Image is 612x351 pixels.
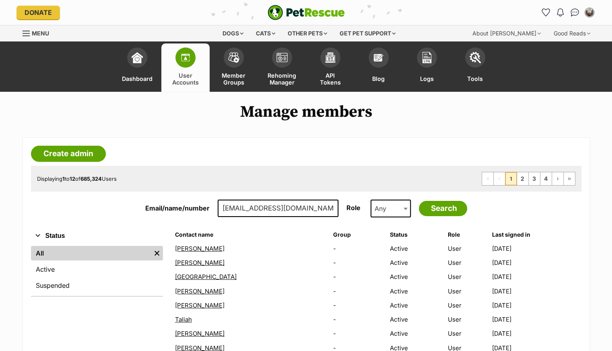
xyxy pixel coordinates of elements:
span: Displaying to of Users [37,175,117,182]
a: [GEOGRAPHIC_DATA] [175,273,237,281]
td: - [330,299,386,312]
a: Dashboard [113,43,161,92]
td: [DATE] [492,313,580,326]
div: Good Reads [548,25,596,41]
td: [DATE] [492,270,580,283]
button: Notifications [554,6,567,19]
span: Logs [420,72,434,86]
td: User [445,242,491,255]
div: Get pet support [334,25,401,41]
td: - [330,256,386,269]
a: Member Groups [210,43,258,92]
a: Rehoming Manager [258,43,306,92]
a: Menu [23,25,55,40]
a: [PERSON_NAME] [175,301,225,309]
td: User [445,327,491,340]
span: Tools [467,72,483,86]
img: Susan Irwin profile pic [585,8,593,17]
label: Email/name/number [145,204,210,212]
a: Create admin [31,146,106,162]
a: [PERSON_NAME] [175,259,225,266]
th: Status [387,228,443,241]
td: Active [387,327,443,340]
span: Dashboard [122,72,152,86]
td: [DATE] [492,242,580,255]
strong: 685,324 [80,175,102,182]
th: Role [445,228,491,241]
strong: 1 [62,175,65,182]
img: logs-icon-5bf4c29380941ae54b88474b1138927238aebebbc450bc62c8517511492d5a22.svg [421,52,433,63]
span: First page [482,172,493,185]
a: Conversations [569,6,581,19]
a: [PERSON_NAME] [175,287,225,295]
a: Last page [564,172,575,185]
div: Other pets [282,25,333,41]
td: [DATE] [492,256,580,269]
img: members-icon-d6bcda0bfb97e5ba05b48644448dc2971f67d37433e5abca221da40c41542bd5.svg [180,52,191,63]
th: Contact name [172,228,329,241]
td: User [445,256,491,269]
td: User [445,285,491,298]
a: Donate [16,6,60,19]
a: PetRescue [268,5,345,20]
th: Group [330,228,386,241]
strong: 12 [70,175,75,182]
a: Suspended [31,278,163,293]
a: Remove filter [151,246,163,260]
span: Menu [32,30,49,37]
label: Role [346,204,361,212]
input: Search [419,201,467,216]
span: Member Groups [220,72,248,86]
div: Dogs [217,25,249,41]
a: Page 3 [529,172,540,185]
td: Active [387,313,443,326]
td: Active [387,242,443,255]
td: [DATE] [492,327,580,340]
a: Blog [354,43,403,92]
td: - [330,242,386,255]
th: Last signed in [492,228,580,241]
span: Any [371,203,394,214]
img: blogs-icon-e71fceff818bbaa76155c998696f2ea9b8fc06abc828b24f45ee82a475c2fd99.svg [373,52,384,63]
td: - [330,270,386,283]
span: User Accounts [171,72,200,86]
div: About [PERSON_NAME] [467,25,546,41]
img: chat-41dd97257d64d25036548639549fe6c8038ab92f7586957e7f3b1b290dea8141.svg [571,8,579,17]
a: User Accounts [161,43,210,92]
a: Page 2 [517,172,528,185]
div: Status [31,244,163,296]
a: Page 4 [540,172,552,185]
td: - [330,285,386,298]
img: api-icon-849e3a9e6f871e3acf1f60245d25b4cd0aad652aa5f5372336901a6a67317bd8.svg [325,52,336,63]
td: - [330,313,386,326]
img: notifications-46538b983faf8c2785f20acdc204bb7945ddae34d4c08c2a6579f10ce5e182be.svg [557,8,563,17]
td: User [445,299,491,312]
a: API Tokens [306,43,354,92]
span: Page 1 [505,172,517,185]
a: [PERSON_NAME] [175,330,225,337]
div: Cats [250,25,281,41]
button: My account [583,6,596,19]
td: [DATE] [492,285,580,298]
img: team-members-icon-5396bd8760b3fe7c0b43da4ab00e1e3bb1a5d9ba89233759b79545d2d3fc5d0d.svg [228,52,239,63]
span: Previous page [494,172,505,185]
ul: Account quick links [540,6,596,19]
img: dashboard-icon-eb2f2d2d3e046f16d808141f083e7271f6b2e854fb5c12c21221c1fb7104beca.svg [132,52,143,63]
img: tools-icon-677f8b7d46040df57c17cb185196fc8e01b2b03676c49af7ba82c462532e62ee.svg [470,52,481,63]
a: Logs [403,43,451,92]
button: Status [31,231,163,241]
span: Rehoming Manager [268,72,296,86]
td: Active [387,270,443,283]
a: [PERSON_NAME] [175,245,225,252]
td: [DATE] [492,299,580,312]
a: Tools [451,43,499,92]
span: API Tokens [316,72,344,86]
img: group-profile-icon-3fa3cf56718a62981997c0bc7e787c4b2cf8bcc04b72c1350f741eb67cf2f40e.svg [276,53,288,62]
td: - [330,327,386,340]
td: Active [387,285,443,298]
span: Blog [372,72,385,86]
td: Active [387,299,443,312]
td: Active [387,256,443,269]
td: User [445,270,491,283]
a: All [31,246,151,260]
